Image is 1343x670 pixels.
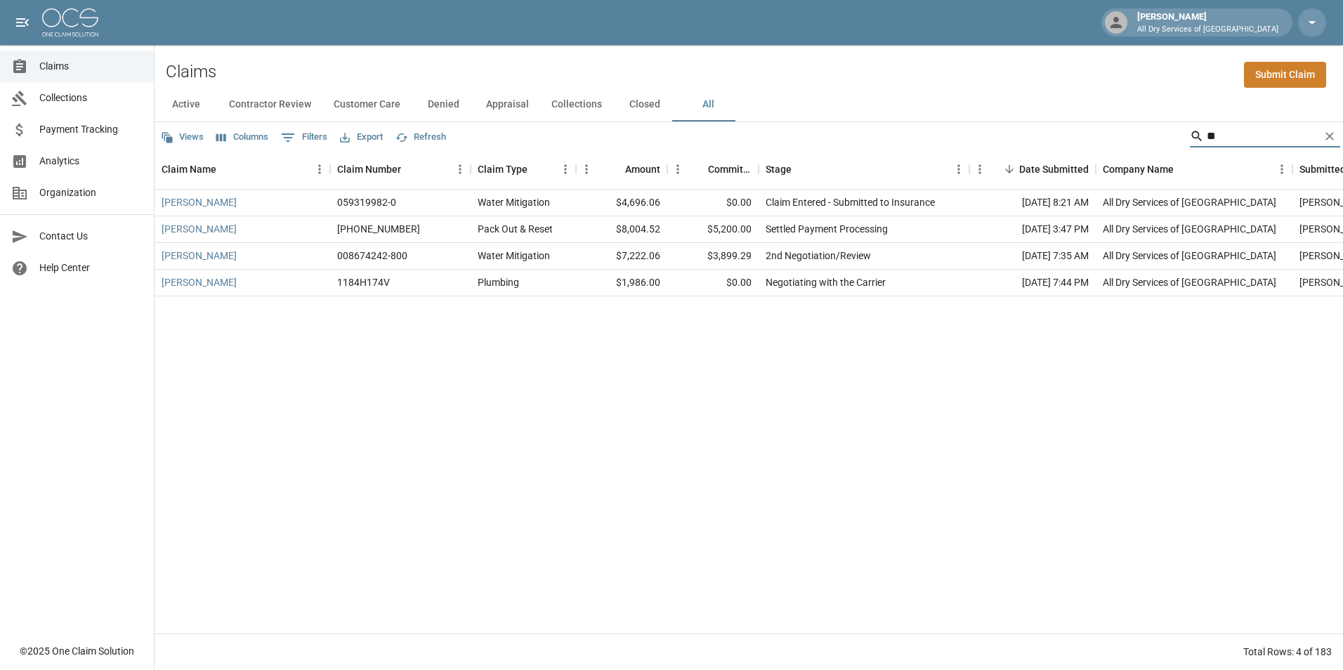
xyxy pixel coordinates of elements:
[1244,62,1326,88] a: Submit Claim
[792,159,811,179] button: Sort
[667,270,759,296] div: $0.00
[471,150,576,189] div: Claim Type
[42,8,98,37] img: ocs-logo-white-transparent.png
[330,150,471,189] div: Claim Number
[667,159,688,180] button: Menu
[478,150,528,189] div: Claim Type
[576,159,597,180] button: Menu
[337,275,390,289] div: 1184H174V
[1103,222,1276,236] div: All Dry Services of Atlanta
[969,150,1096,189] div: Date Submitted
[766,195,935,209] div: Claim Entered - Submitted to Insurance
[969,159,990,180] button: Menu
[337,150,401,189] div: Claim Number
[1096,150,1292,189] div: Company Name
[667,190,759,216] div: $0.00
[475,88,540,121] button: Appraisal
[948,159,969,180] button: Menu
[337,249,407,263] div: 008674242-800
[162,275,237,289] a: [PERSON_NAME]
[605,159,625,179] button: Sort
[39,185,143,200] span: Organization
[676,88,740,121] button: All
[337,195,396,209] div: 059319982-0
[1243,645,1332,659] div: Total Rows: 4 of 183
[155,88,218,121] button: Active
[540,88,613,121] button: Collections
[277,126,331,149] button: Show filters
[766,222,888,236] div: Settled Payment Processing
[155,150,330,189] div: Claim Name
[450,159,471,180] button: Menu
[213,126,272,148] button: Select columns
[576,216,667,243] div: $8,004.52
[162,150,216,189] div: Claim Name
[1103,249,1276,263] div: All Dry Services of Atlanta
[1271,159,1292,180] button: Menu
[625,150,660,189] div: Amount
[157,126,207,148] button: Views
[1103,195,1276,209] div: All Dry Services of Atlanta
[613,88,676,121] button: Closed
[336,126,386,148] button: Export
[478,222,553,236] div: Pack Out & Reset
[969,190,1096,216] div: [DATE] 8:21 AM
[969,216,1096,243] div: [DATE] 3:47 PM
[478,249,550,263] div: Water Mitigation
[20,644,134,658] div: © 2025 One Claim Solution
[337,222,420,236] div: 01-009-082927
[478,275,519,289] div: Plumbing
[39,91,143,105] span: Collections
[39,122,143,137] span: Payment Tracking
[162,222,237,236] a: [PERSON_NAME]
[555,159,576,180] button: Menu
[576,243,667,270] div: $7,222.06
[322,88,412,121] button: Customer Care
[218,88,322,121] button: Contractor Review
[216,159,236,179] button: Sort
[688,159,708,179] button: Sort
[39,59,143,74] span: Claims
[1319,126,1340,147] button: Clear
[766,150,792,189] div: Stage
[667,150,759,189] div: Committed Amount
[1103,150,1174,189] div: Company Name
[528,159,547,179] button: Sort
[401,159,421,179] button: Sort
[162,249,237,263] a: [PERSON_NAME]
[39,261,143,275] span: Help Center
[8,8,37,37] button: open drawer
[766,275,886,289] div: Negotiating with the Carrier
[1019,150,1089,189] div: Date Submitted
[667,216,759,243] div: $5,200.00
[576,150,667,189] div: Amount
[766,249,871,263] div: 2nd Negotiation/Review
[667,243,759,270] div: $3,899.29
[1137,24,1278,36] p: All Dry Services of [GEOGRAPHIC_DATA]
[969,243,1096,270] div: [DATE] 7:35 AM
[155,88,1343,121] div: dynamic tabs
[759,150,969,189] div: Stage
[166,62,216,82] h2: Claims
[969,270,1096,296] div: [DATE] 7:44 PM
[39,154,143,169] span: Analytics
[1103,275,1276,289] div: All Dry Services of Atlanta
[1132,10,1284,35] div: [PERSON_NAME]
[39,229,143,244] span: Contact Us
[478,195,550,209] div: Water Mitigation
[162,195,237,209] a: [PERSON_NAME]
[412,88,475,121] button: Denied
[1190,125,1340,150] div: Search
[1174,159,1193,179] button: Sort
[708,150,752,189] div: Committed Amount
[576,190,667,216] div: $4,696.06
[392,126,450,148] button: Refresh
[309,159,330,180] button: Menu
[576,270,667,296] div: $1,986.00
[1000,159,1019,179] button: Sort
